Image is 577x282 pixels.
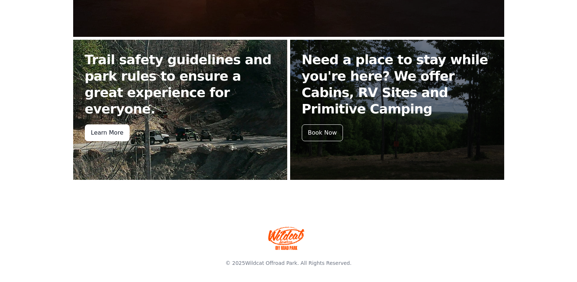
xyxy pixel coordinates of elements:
span: © 2025 . All Rights Reserved. [225,260,351,266]
a: Trail safety guidelines and park rules to ensure a great experience for everyone. Learn More [73,40,287,180]
a: Need a place to stay while you're here? We offer Cabins, RV Sites and Primitive Camping Book Now [290,40,504,180]
div: Learn More [85,124,130,141]
h2: Need a place to stay while you're here? We offer Cabins, RV Sites and Primitive Camping [302,51,493,117]
div: Book Now [302,124,343,141]
h2: Trail safety guidelines and park rules to ensure a great experience for everyone. [85,51,276,117]
a: Wildcat Offroad Park [245,260,297,266]
img: Wildcat Offroad park [268,227,305,250]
